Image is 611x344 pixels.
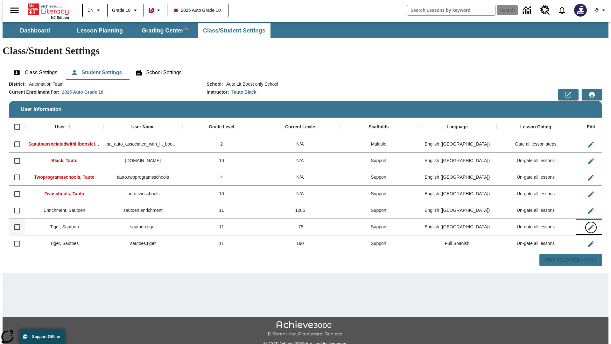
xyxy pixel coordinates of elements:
span: B [150,6,153,14]
div: 11 [182,202,261,219]
button: Edit User [585,188,597,201]
input: search field [407,5,495,15]
div: sautoen.tiger [104,219,182,235]
span: NJ Edition [51,16,69,19]
h2: Instructor : [207,90,229,95]
button: Lesson Planning [68,23,132,38]
button: Student Settings [66,65,127,80]
div: Un-gate all lessons [496,186,575,202]
div: SubNavbar [3,22,608,38]
div: Support [339,186,418,202]
div: 10 [182,153,261,169]
button: Print Preview [582,89,602,100]
div: Gate all lesson steps [496,136,575,153]
div: sautoen.enrichment [104,202,182,219]
button: Edit User [585,171,597,184]
div: SubNavbar [3,23,271,38]
button: Language: EN, Select a language [85,4,105,16]
h2: District : [9,82,26,87]
div: Un-gate all lessons [496,202,575,219]
button: Support Offline [19,329,65,344]
span: Dashboard [20,27,50,34]
div: English (US) [418,219,496,235]
span: Saautoassociatedwithlitboostcl, Saautoassociatedwithlitboostcl [28,141,164,147]
div: English (US) [418,136,496,153]
div: sa_auto_associated_with_lit_boost_classes [104,136,182,153]
div: Support [339,202,418,219]
button: Edit User [585,155,597,168]
div: N/A [261,186,340,202]
button: School Settings [130,65,186,80]
div: N/A [261,169,340,186]
div: English (US) [418,169,496,186]
h2: Current Enrollment For : [9,90,60,95]
button: Edit User [585,238,597,250]
span: Twoschools, Tauto [45,191,84,196]
span: Lesson Planning [77,27,123,34]
img: Achieve3000 Differentiate Accelerate Achieve [268,321,343,337]
div: User Name [131,124,155,130]
span: Twoprogramsschools, Tauto [34,175,95,180]
span: Tiger, Sautoes [50,241,79,246]
button: Grading Center [133,23,197,38]
div: Current Lexile [285,124,315,130]
div: Home [28,2,69,19]
div: 2025 Auto Grade 10 [62,89,103,95]
div: Edit [587,124,595,130]
div: 4 [182,169,261,186]
div: Un-gate all lessons [496,219,575,235]
span: Black, Tauto [51,158,77,163]
button: Boost Class color is violet red. Change class color [146,4,165,16]
span: Tiger, Sautoen [50,224,79,229]
span: User Information [21,106,61,112]
div: tauto.black [104,153,182,169]
span: 2025 Auto Grade 10 [174,7,221,14]
div: 1205 [261,202,340,219]
div: User Information [9,81,602,267]
div: Support [339,235,418,252]
div: Multiple [339,136,418,153]
div: Support [339,153,418,169]
div: Support [339,219,418,235]
div: Language [447,124,468,130]
div: tauto.twoschools [104,186,182,202]
div: 190 [261,235,340,252]
div: Support [339,169,418,186]
div: User [55,124,65,130]
button: Profile/Settings [591,4,611,16]
span: EN [88,7,94,14]
div: 11 [182,235,261,252]
div: -75 [261,219,340,235]
h2: School : [207,82,223,87]
div: tauto.twoprogramsschools [104,169,182,186]
img: Avatar [574,4,587,17]
span: Automation Team [26,81,64,87]
span: Enrichment, Sautoen [44,208,85,213]
div: Class/Student Settings [9,65,602,80]
div: sautoes.tiger [104,235,182,252]
div: 10 [182,186,261,202]
div: Scaffolds [369,124,389,130]
span: Class/Student Settings [203,27,265,34]
a: Resource Center, Will open in new tab [537,2,554,19]
div: Un-gate all lessons [496,153,575,169]
div: N/A [261,136,340,153]
button: Grade: Grade 10, Select a grade [109,4,142,16]
button: Dashboard [3,23,67,38]
button: Edit User [585,138,597,151]
div: 2 [182,136,261,153]
button: Edit User [585,221,597,234]
div: English (US) [418,202,496,219]
div: Tauto Black [231,89,256,95]
button: Edit User [585,204,597,217]
div: Lesson Gating [520,124,551,130]
button: Class Settings [9,65,62,80]
span: Support Offline [32,334,60,339]
button: Open side menu [5,1,24,20]
h1: Class/Student Settings [3,45,608,57]
a: Home [28,3,69,16]
button: Export to CSV [558,89,579,100]
div: 11 [182,219,261,235]
a: Data Center [519,2,537,19]
div: Un-gate all lessons [496,235,575,252]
